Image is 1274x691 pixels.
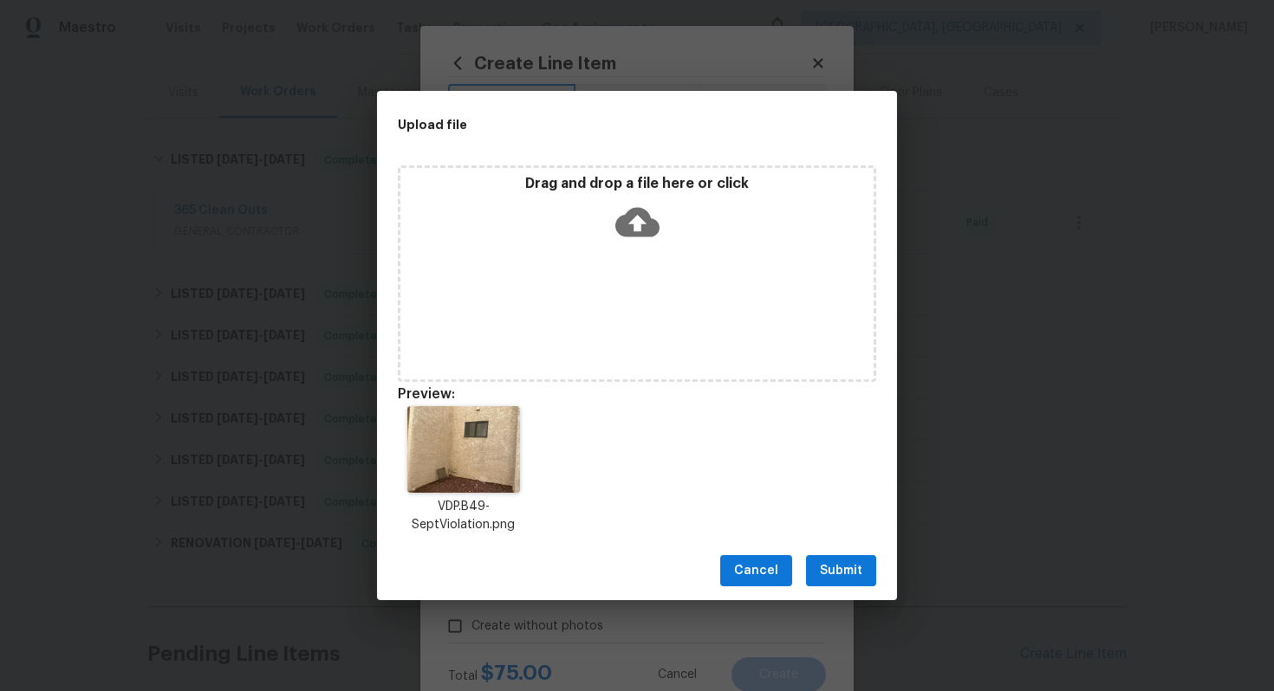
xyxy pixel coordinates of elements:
[806,555,876,587] button: Submit
[720,555,792,587] button: Cancel
[407,406,519,493] img: +LYTPwAAAABklEQVQDAOCxTPPc+R3eAAAAAElFTkSuQmCC
[398,498,530,534] p: VDP.B49-SeptViolation.png
[820,560,862,582] span: Submit
[400,175,874,193] p: Drag and drop a file here or click
[734,560,778,582] span: Cancel
[398,115,798,134] h2: Upload file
